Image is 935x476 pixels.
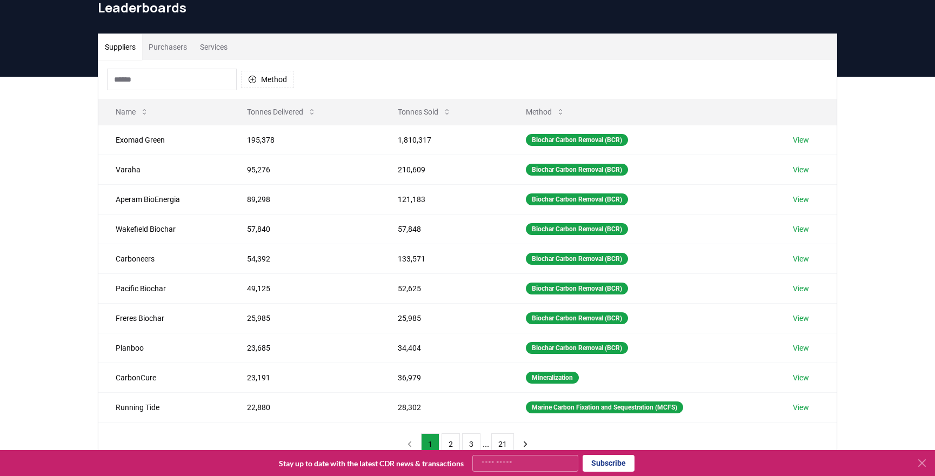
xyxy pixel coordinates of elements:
td: 210,609 [380,155,509,184]
td: 36,979 [380,363,509,392]
button: Suppliers [98,34,142,60]
div: Marine Carbon Fixation and Sequestration (MCFS) [526,401,683,413]
a: View [793,224,809,234]
td: Exomad Green [98,125,230,155]
div: Biochar Carbon Removal (BCR) [526,223,628,235]
div: Biochar Carbon Removal (BCR) [526,342,628,354]
a: View [793,313,809,324]
button: 21 [491,433,514,455]
li: ... [483,438,489,451]
a: View [793,135,809,145]
button: 1 [421,433,439,455]
td: Aperam BioEnergia [98,184,230,214]
button: Name [107,101,157,123]
a: View [793,372,809,383]
td: 121,183 [380,184,509,214]
td: Varaha [98,155,230,184]
td: 1,810,317 [380,125,509,155]
div: Biochar Carbon Removal (BCR) [526,253,628,265]
td: 133,571 [380,244,509,273]
td: 23,191 [230,363,380,392]
td: 95,276 [230,155,380,184]
a: View [793,164,809,175]
button: next page [516,433,535,455]
div: Biochar Carbon Removal (BCR) [526,312,628,324]
button: Tonnes Sold [389,101,460,123]
button: 2 [442,433,460,455]
button: Method [241,71,294,88]
td: 28,302 [380,392,509,422]
td: 34,404 [380,333,509,363]
div: Biochar Carbon Removal (BCR) [526,283,628,294]
td: 57,848 [380,214,509,244]
td: 22,880 [230,392,380,422]
a: View [793,343,809,353]
td: Pacific Biochar [98,273,230,303]
td: 54,392 [230,244,380,273]
td: 49,125 [230,273,380,303]
td: 195,378 [230,125,380,155]
a: View [793,283,809,294]
td: 25,985 [230,303,380,333]
button: Purchasers [142,34,193,60]
td: Running Tide [98,392,230,422]
button: Tonnes Delivered [238,101,325,123]
div: Mineralization [526,372,579,384]
button: Services [193,34,234,60]
div: Biochar Carbon Removal (BCR) [526,164,628,176]
td: Wakefield Biochar [98,214,230,244]
div: Biochar Carbon Removal (BCR) [526,193,628,205]
button: 3 [462,433,480,455]
td: Freres Biochar [98,303,230,333]
td: 52,625 [380,273,509,303]
a: View [793,253,809,264]
td: CarbonCure [98,363,230,392]
td: 23,685 [230,333,380,363]
td: 25,985 [380,303,509,333]
td: 89,298 [230,184,380,214]
div: Biochar Carbon Removal (BCR) [526,134,628,146]
a: View [793,194,809,205]
td: Planboo [98,333,230,363]
td: 57,840 [230,214,380,244]
button: Method [517,101,573,123]
a: View [793,402,809,413]
td: Carboneers [98,244,230,273]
